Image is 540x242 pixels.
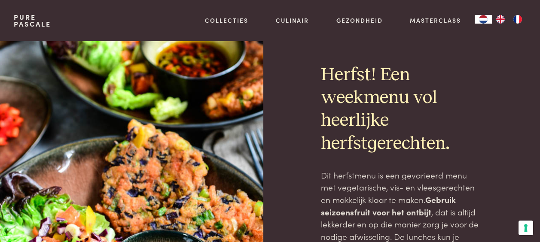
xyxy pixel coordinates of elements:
a: Collecties [205,16,248,25]
div: Language [475,15,492,24]
h2: Herfst! Een weekmenu vol heerlijke herfstgerechten. [321,64,483,155]
a: Culinair [276,16,309,25]
ul: Language list [492,15,526,24]
a: EN [492,15,509,24]
a: PurePascale [14,14,51,27]
strong: Gebruik seizoensfruit voor het ontbijt [321,194,456,218]
a: NL [475,15,492,24]
aside: Language selected: Nederlands [475,15,526,24]
a: Gezondheid [336,16,383,25]
a: FR [509,15,526,24]
button: Uw voorkeuren voor toestemming voor trackingtechnologieën [519,221,533,235]
a: Masterclass [410,16,461,25]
